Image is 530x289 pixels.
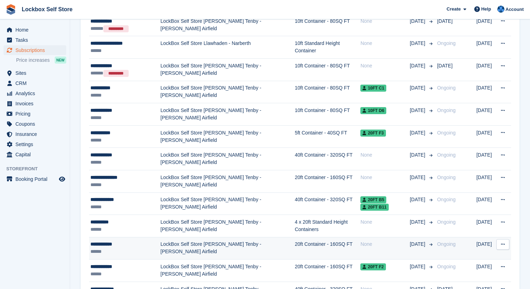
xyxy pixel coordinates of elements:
td: [DATE] [476,170,496,192]
span: Tasks [15,35,57,45]
td: [DATE] [476,58,496,81]
span: 10FT D6 [360,107,386,114]
span: Booking Portal [15,174,57,184]
td: 10ft Container - 80SQ FT [295,14,361,36]
span: Settings [15,139,57,149]
a: menu [4,139,66,149]
span: Ongoing [437,241,456,247]
span: [DATE] [437,63,453,68]
span: [DATE] [437,18,453,24]
span: [DATE] [410,263,427,270]
span: Ongoing [437,197,456,202]
span: 20FT F3 [360,130,386,137]
span: Ongoing [437,264,456,269]
td: 20ft Container - 160SQ FT [295,260,361,282]
td: LockBox Self Store [PERSON_NAME] Tenby - [PERSON_NAME] Airfield [161,192,295,215]
span: 20FT B11 [360,204,388,211]
div: None [360,62,410,70]
img: stora-icon-8386f47178a22dfd0bd8f6a31ec36ba5ce8667c1dd55bd0f319d3a0aa187defe.svg [6,4,16,15]
span: Price increases [16,57,50,64]
span: Subscriptions [15,45,57,55]
span: [DATE] [410,107,427,114]
a: menu [4,150,66,159]
td: 10ft Container - 80SQ FT [295,103,361,126]
span: Storefront [6,165,70,172]
a: menu [4,119,66,129]
span: [DATE] [410,129,427,137]
span: Coupons [15,119,57,129]
td: [DATE] [476,103,496,126]
span: Pricing [15,109,57,119]
span: Home [15,25,57,35]
td: 4 x 20ft Standard Height Containers [295,215,361,237]
span: Ongoing [437,85,456,91]
a: menu [4,35,66,45]
div: None [360,218,410,226]
span: [DATE] [410,241,427,248]
a: Preview store [58,175,66,183]
td: 20ft Container - 160SQ FT [295,170,361,192]
span: [DATE] [410,218,427,226]
a: menu [4,129,66,139]
td: LockBox Self Store [PERSON_NAME] Tenby - [PERSON_NAME] Airfield [161,14,295,36]
td: LockBox Self Store [PERSON_NAME] Tenby - [PERSON_NAME] Airfield [161,125,295,148]
span: Capital [15,150,57,159]
a: menu [4,99,66,109]
a: menu [4,68,66,78]
span: Invoices [15,99,57,109]
a: menu [4,25,66,35]
span: Ongoing [437,152,456,158]
td: 40ft Container - 320SQ FT [295,148,361,170]
span: Create [447,6,461,13]
td: [DATE] [476,215,496,237]
span: [DATE] [410,151,427,159]
td: 10ft Container - 80SQ FT [295,58,361,81]
span: Ongoing [437,40,456,46]
span: [DATE] [410,18,427,25]
span: [DATE] [410,84,427,92]
td: [DATE] [476,148,496,170]
a: Price increases NEW [16,56,66,64]
img: Naomi Davies [497,6,504,13]
span: Ongoing [437,219,456,225]
td: 20ft Container - 160SQ FT [295,237,361,260]
span: 10FT C1 [360,85,386,92]
td: [DATE] [476,260,496,282]
span: Ongoing [437,107,456,113]
td: LockBox Self Store [PERSON_NAME] Tenby - [PERSON_NAME] Airfield [161,58,295,81]
td: 10ft Standard Height Container [295,36,361,59]
td: [DATE] [476,36,496,59]
td: LockBox Self Store [PERSON_NAME] Tenby - [PERSON_NAME] Airfield [161,215,295,237]
div: NEW [55,57,66,64]
td: 40ft Container - 320SQ FT [295,192,361,215]
span: Analytics [15,88,57,98]
span: [DATE] [410,196,427,203]
a: menu [4,174,66,184]
span: 20FT B5 [360,196,386,203]
td: LockBox Self Store Llawhaden - Narberth [161,36,295,59]
td: LockBox Self Store [PERSON_NAME] Tenby - [PERSON_NAME] Airfield [161,103,295,126]
td: LockBox Self Store [PERSON_NAME] Tenby - [PERSON_NAME] Airfield [161,170,295,192]
span: CRM [15,78,57,88]
td: LockBox Self Store [PERSON_NAME] Tenby - [PERSON_NAME] Airfield [161,237,295,260]
a: Lockbox Self Store [19,4,75,15]
td: LockBox Self Store [PERSON_NAME] Tenby - [PERSON_NAME] Airfield [161,148,295,170]
td: [DATE] [476,81,496,103]
a: menu [4,78,66,88]
span: Sites [15,68,57,78]
td: LockBox Self Store [PERSON_NAME] Tenby - [PERSON_NAME] Airfield [161,81,295,103]
td: 10ft Container - 80SQ FT [295,81,361,103]
div: None [360,18,410,25]
td: [DATE] [476,125,496,148]
span: [DATE] [410,62,427,70]
div: None [360,40,410,47]
span: [DATE] [410,40,427,47]
span: Help [481,6,491,13]
span: Account [505,6,524,13]
td: [DATE] [476,237,496,260]
div: None [360,241,410,248]
span: 20FT F2 [360,263,386,270]
div: None [360,174,410,181]
span: Ongoing [437,130,456,136]
span: Insurance [15,129,57,139]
